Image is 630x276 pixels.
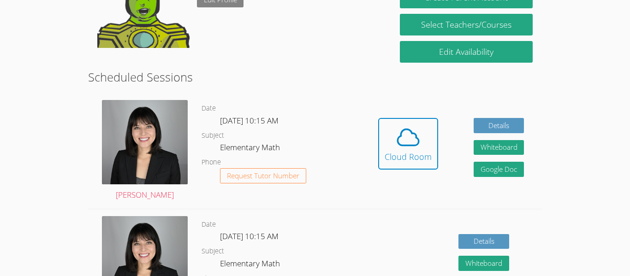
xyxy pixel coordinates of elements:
[458,256,509,271] button: Whiteboard
[220,168,306,183] button: Request Tutor Number
[102,100,188,202] a: [PERSON_NAME]
[400,41,533,63] a: Edit Availability
[220,231,279,241] span: [DATE] 10:15 AM
[474,118,524,133] a: Details
[227,172,299,179] span: Request Tutor Number
[202,130,224,141] dt: Subject
[474,162,524,177] a: Google Doc
[202,246,224,257] dt: Subject
[102,100,188,184] img: DSC_1773.jpeg
[88,68,542,86] h2: Scheduled Sessions
[385,150,432,163] div: Cloud Room
[220,141,282,157] dd: Elementary Math
[474,140,524,155] button: Whiteboard
[202,157,221,168] dt: Phone
[220,115,279,126] span: [DATE] 10:15 AM
[202,103,216,114] dt: Date
[458,234,509,249] a: Details
[220,257,282,273] dd: Elementary Math
[202,219,216,230] dt: Date
[400,14,533,35] a: Select Teachers/Courses
[378,118,438,170] button: Cloud Room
